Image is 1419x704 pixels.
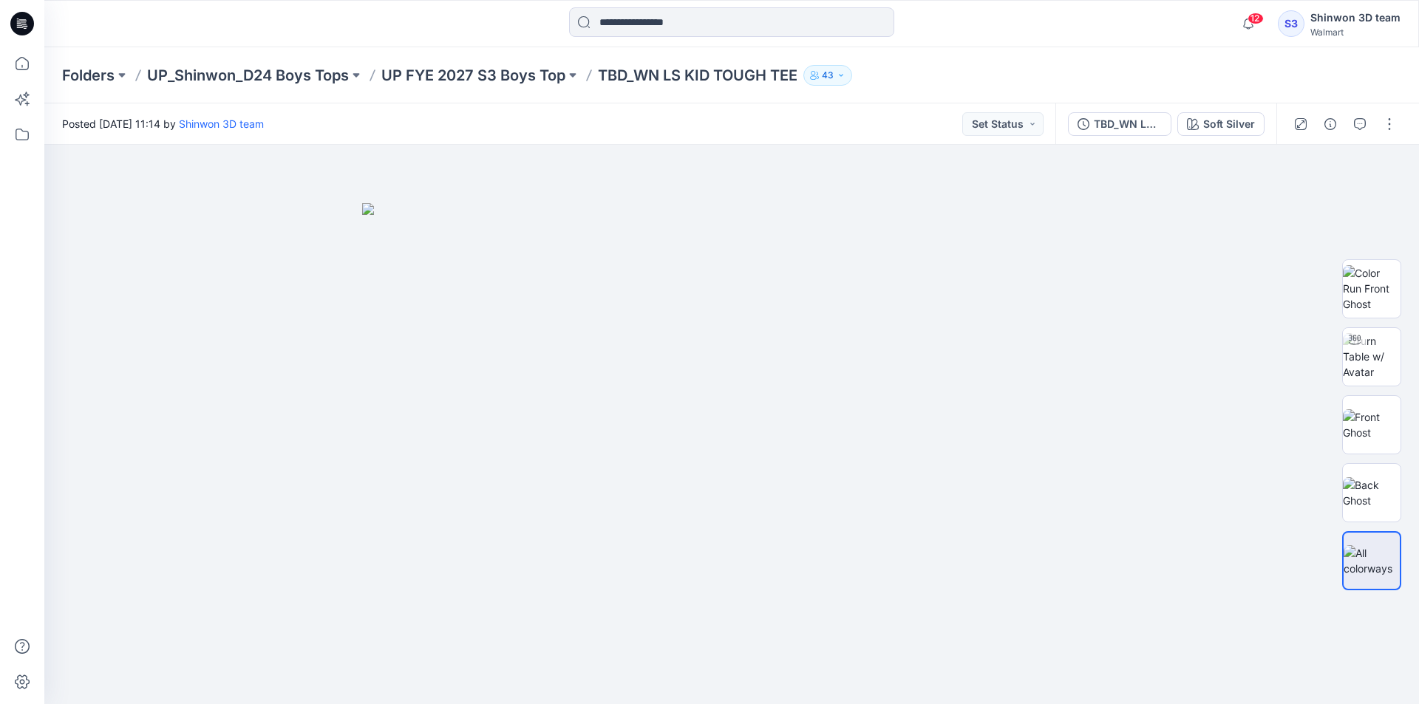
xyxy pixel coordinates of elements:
a: Shinwon 3D team [179,117,264,130]
button: TBD_WN LS KID TOUGH TEE [1068,112,1171,136]
img: Back Ghost [1343,477,1401,508]
img: Color Run Front Ghost [1343,265,1401,312]
button: Soft Silver [1177,112,1265,136]
a: UP FYE 2027 S3 Boys Top [381,65,565,86]
p: 43 [822,67,834,83]
a: Folders [62,65,115,86]
span: 12 [1248,13,1264,24]
div: TBD_WN LS KID TOUGH TEE [1094,116,1162,132]
a: UP_Shinwon_D24 Boys Tops [147,65,349,86]
img: Front Ghost [1343,409,1401,440]
button: 43 [803,65,852,86]
img: Turn Table w/ Avatar [1343,333,1401,380]
div: S3 [1278,10,1304,37]
span: Posted [DATE] 11:14 by [62,116,264,131]
div: Shinwon 3D team [1310,9,1401,27]
div: Walmart [1310,27,1401,38]
div: Soft Silver [1203,116,1255,132]
p: TBD_WN LS KID TOUGH TEE [598,65,797,86]
img: All colorways [1344,545,1400,576]
button: Details [1318,112,1342,136]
